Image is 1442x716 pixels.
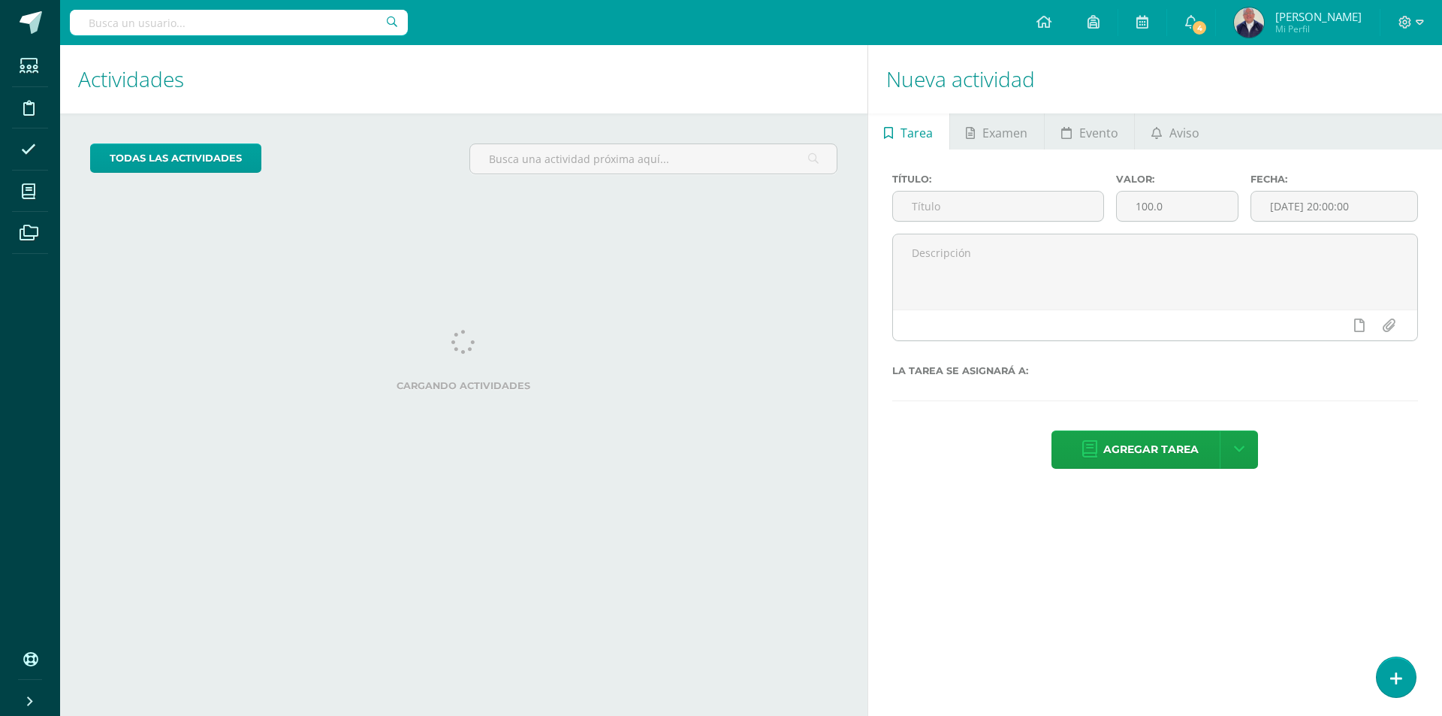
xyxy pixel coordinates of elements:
[1250,174,1418,185] label: Fecha:
[1169,115,1199,151] span: Aviso
[1117,192,1238,221] input: Puntos máximos
[892,174,1104,185] label: Título:
[1135,113,1215,150] a: Aviso
[90,144,261,173] a: todas las Actividades
[70,10,408,35] input: Busca un usuario...
[893,192,1103,221] input: Título
[892,365,1418,376] label: La tarea se asignará a:
[1103,431,1199,468] span: Agregar tarea
[886,45,1424,113] h1: Nueva actividad
[1275,9,1362,24] span: [PERSON_NAME]
[90,380,837,391] label: Cargando actividades
[982,115,1027,151] span: Examen
[868,113,949,150] a: Tarea
[1079,115,1118,151] span: Evento
[1234,8,1264,38] img: 4400bde977c2ef3c8e0f06f5677fdb30.png
[900,115,933,151] span: Tarea
[950,113,1044,150] a: Examen
[470,144,836,174] input: Busca una actividad próxima aquí...
[1251,192,1417,221] input: Fecha de entrega
[78,45,849,113] h1: Actividades
[1045,113,1134,150] a: Evento
[1191,20,1208,36] span: 4
[1116,174,1238,185] label: Valor:
[1275,23,1362,35] span: Mi Perfil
